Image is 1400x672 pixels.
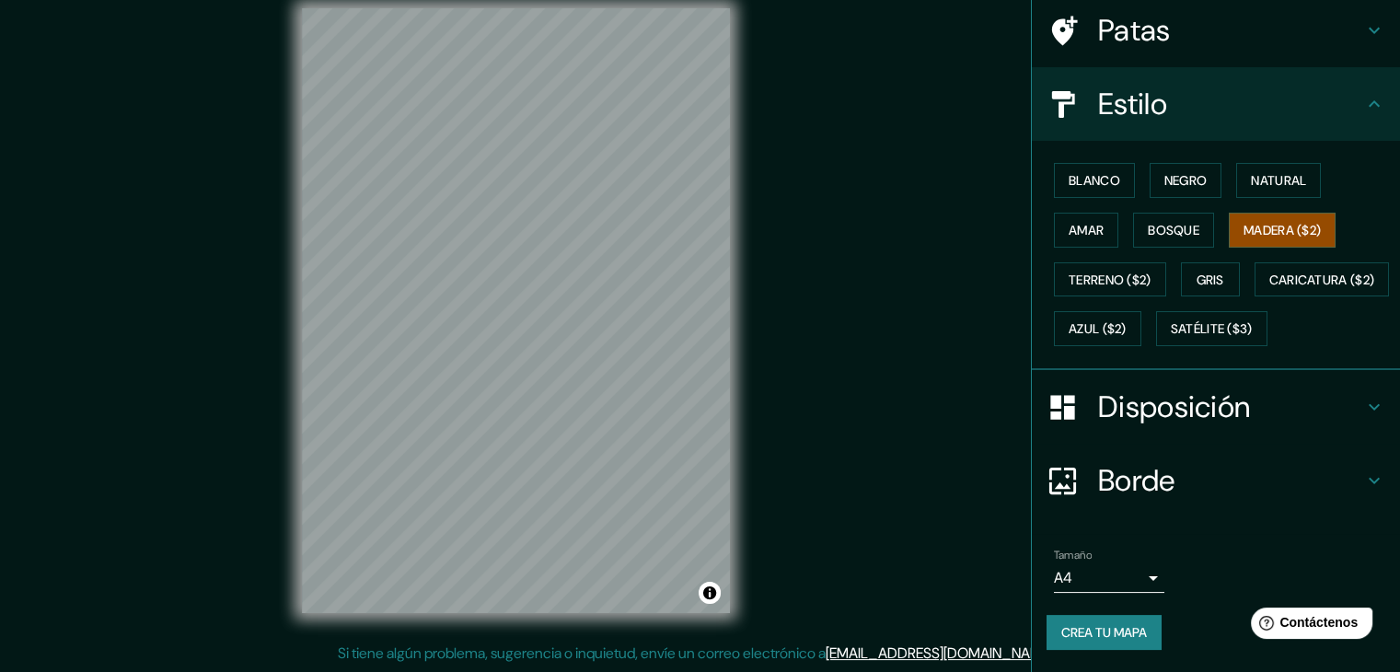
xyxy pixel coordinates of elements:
button: Terreno ($2) [1054,262,1166,297]
button: Caricatura ($2) [1255,262,1390,297]
font: Madera ($2) [1244,222,1321,238]
font: Borde [1098,461,1175,500]
button: Blanco [1054,163,1135,198]
font: Gris [1197,272,1224,288]
button: Natural [1236,163,1321,198]
button: Bosque [1133,213,1214,248]
font: Terreno ($2) [1069,272,1151,288]
font: A4 [1054,568,1072,587]
font: Amar [1069,222,1104,238]
button: Negro [1150,163,1222,198]
button: Activar o desactivar atribución [699,582,721,604]
font: Patas [1098,11,1171,50]
font: Blanco [1069,172,1120,189]
button: Amar [1054,213,1118,248]
div: Estilo [1032,67,1400,141]
font: Bosque [1148,222,1199,238]
a: [EMAIL_ADDRESS][DOMAIN_NAME] [826,643,1053,663]
font: Disposición [1098,388,1250,426]
font: Natural [1251,172,1306,189]
font: Negro [1164,172,1208,189]
button: Azul ($2) [1054,311,1141,346]
font: Si tiene algún problema, sugerencia o inquietud, envíe un correo electrónico a [338,643,826,663]
button: Crea tu mapa [1047,615,1162,650]
canvas: Mapa [302,8,730,613]
font: Azul ($2) [1069,321,1127,338]
div: Disposición [1032,370,1400,444]
font: Satélite ($3) [1171,321,1253,338]
div: A4 [1054,563,1164,593]
font: Crea tu mapa [1061,624,1147,641]
div: Borde [1032,444,1400,517]
button: Madera ($2) [1229,213,1336,248]
button: Gris [1181,262,1240,297]
font: Tamaño [1054,548,1092,562]
iframe: Lanzador de widgets de ayuda [1236,600,1380,652]
font: Estilo [1098,85,1167,123]
button: Satélite ($3) [1156,311,1267,346]
font: Caricatura ($2) [1269,272,1375,288]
